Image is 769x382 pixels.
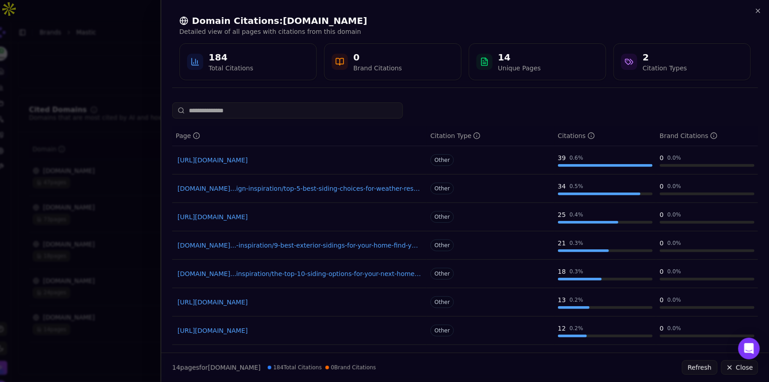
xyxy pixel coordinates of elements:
[656,126,758,146] th: brandCitationCount
[570,325,584,332] div: 0.2 %
[208,364,261,371] span: [DOMAIN_NAME]
[430,239,454,251] span: Other
[660,295,664,304] div: 0
[178,298,421,307] a: [URL][DOMAIN_NAME]
[178,212,421,221] a: [URL][DOMAIN_NAME]
[558,131,595,140] div: Citations
[660,267,664,276] div: 0
[570,183,584,190] div: 0.5 %
[660,131,718,140] div: Brand Citations
[668,211,682,218] div: 0.0 %
[179,27,751,36] p: Detailed view of all pages with citations from this domain
[558,295,566,304] div: 13
[558,210,566,219] div: 25
[668,268,682,275] div: 0.0 %
[353,64,402,73] div: Brand Citations
[178,184,421,193] a: [DOMAIN_NAME]...ign-inspiration/top-5-best-siding-choices-for-weather-resistance
[643,64,687,73] div: Citation Types
[660,239,664,248] div: 0
[209,51,253,64] div: 184
[668,325,682,332] div: 0.0 %
[660,182,664,191] div: 0
[643,51,687,64] div: 2
[179,14,751,27] h2: Domain Citations: [DOMAIN_NAME]
[660,153,664,162] div: 0
[570,296,584,304] div: 0.2 %
[178,241,421,250] a: [DOMAIN_NAME]...-inspiration/9-best-exterior-sidings-for-your-home-find-your-fit
[430,325,454,336] span: Other
[558,267,566,276] div: 18
[660,324,664,333] div: 0
[172,363,261,372] p: page s for
[178,156,421,165] a: [URL][DOMAIN_NAME]
[668,183,682,190] div: 0.0 %
[430,268,454,280] span: Other
[427,126,554,146] th: citationTypes
[660,210,664,219] div: 0
[498,51,541,64] div: 14
[558,153,566,162] div: 39
[570,268,584,275] div: 0.3 %
[268,364,322,371] span: 184 Total Citations
[178,326,421,335] a: [URL][DOMAIN_NAME]
[172,364,180,371] span: 14
[668,154,682,161] div: 0.0 %
[570,211,584,218] div: 0.4 %
[430,154,454,166] span: Other
[570,239,584,247] div: 0.3 %
[554,126,656,146] th: totalCitationCount
[570,154,584,161] div: 0.6 %
[178,269,421,278] a: [DOMAIN_NAME]...inspiration/the-top-10-siding-options-for-your-next-home-remodel
[325,364,376,371] span: 0 Brand Citations
[668,296,682,304] div: 0.0 %
[558,182,566,191] div: 34
[209,64,253,73] div: Total Citations
[430,131,481,140] div: Citation Type
[172,126,427,146] th: page
[430,183,454,194] span: Other
[682,360,718,375] button: Refresh
[430,296,454,308] span: Other
[353,51,402,64] div: 0
[498,64,541,73] div: Unique Pages
[430,211,454,223] span: Other
[558,239,566,248] div: 21
[558,324,566,333] div: 12
[721,360,758,375] button: Close
[176,131,200,140] div: Page
[668,239,682,247] div: 0.0 %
